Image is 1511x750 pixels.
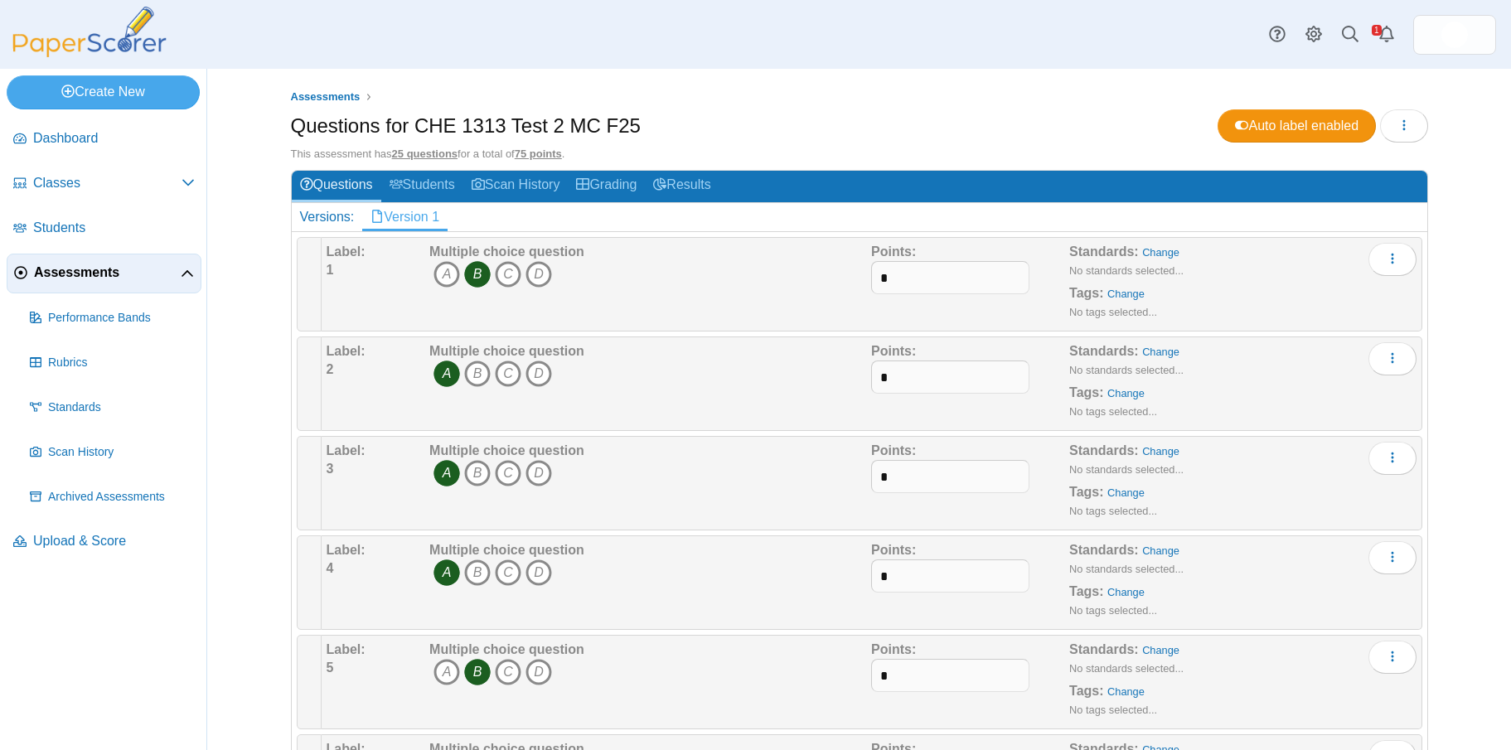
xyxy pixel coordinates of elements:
[1069,463,1184,476] small: No standards selected...
[392,148,458,160] u: 25 questions
[33,532,195,550] span: Upload & Score
[1441,22,1468,48] img: ps.WOjabKFp3inL8Uyd
[1069,385,1103,399] b: Tags:
[1107,288,1145,300] a: Change
[327,561,334,575] b: 4
[286,87,364,108] a: Assessments
[1069,684,1103,698] b: Tags:
[464,460,491,486] i: B
[1069,662,1184,675] small: No standards selected...
[433,261,460,288] i: A
[291,90,361,103] span: Assessments
[1368,342,1417,375] button: More options
[33,129,195,148] span: Dashboard
[292,171,381,201] a: Questions
[362,203,448,231] a: Version 1
[1069,642,1139,656] b: Standards:
[327,462,334,476] b: 3
[7,254,201,293] a: Assessments
[429,543,584,557] b: Multiple choice question
[464,360,491,387] i: B
[1441,22,1468,48] span: John Merle
[48,310,195,327] span: Performance Bands
[1368,243,1417,276] button: More options
[464,559,491,586] i: B
[7,7,172,57] img: PaperScorer
[7,164,201,204] a: Classes
[495,659,521,685] i: C
[1368,17,1405,53] a: Alerts
[292,203,363,231] div: Versions:
[1069,505,1157,517] small: No tags selected...
[1235,119,1358,133] span: Auto label enabled
[1069,443,1139,457] b: Standards:
[495,559,521,586] i: C
[23,298,201,338] a: Performance Bands
[1069,344,1139,358] b: Standards:
[525,261,552,288] i: D
[1069,704,1157,716] small: No tags selected...
[33,219,195,237] span: Students
[1368,442,1417,475] button: More options
[1069,364,1184,376] small: No standards selected...
[327,362,334,376] b: 2
[48,399,195,416] span: Standards
[7,209,201,249] a: Students
[1142,346,1179,358] a: Change
[327,660,334,675] b: 5
[23,343,201,383] a: Rubrics
[1413,15,1496,55] a: ps.WOjabKFp3inL8Uyd
[327,344,366,358] b: Label:
[495,360,521,387] i: C
[495,261,521,288] i: C
[429,244,584,259] b: Multiple choice question
[23,433,201,472] a: Scan History
[525,559,552,586] i: D
[429,344,584,358] b: Multiple choice question
[1069,543,1139,557] b: Standards:
[433,659,460,685] i: A
[327,244,366,259] b: Label:
[1107,586,1145,598] a: Change
[1107,387,1145,399] a: Change
[1069,306,1157,318] small: No tags selected...
[48,355,195,371] span: Rubrics
[1107,486,1145,499] a: Change
[1069,264,1184,277] small: No standards selected...
[1368,541,1417,574] button: More options
[515,148,562,160] u: 75 points
[495,460,521,486] i: C
[327,263,334,277] b: 1
[327,543,366,557] b: Label:
[1218,109,1376,143] a: Auto label enabled
[1069,244,1139,259] b: Standards:
[525,360,552,387] i: D
[871,244,916,259] b: Points:
[1142,445,1179,457] a: Change
[327,642,366,656] b: Label:
[1069,286,1103,300] b: Tags:
[568,171,645,201] a: Grading
[1142,246,1179,259] a: Change
[48,444,195,461] span: Scan History
[7,75,200,109] a: Create New
[327,443,366,457] b: Label:
[433,360,460,387] i: A
[291,112,641,140] h1: Questions for CHE 1313 Test 2 MC F25
[1368,641,1417,674] button: More options
[23,388,201,428] a: Standards
[1069,485,1103,499] b: Tags:
[48,489,195,506] span: Archived Assessments
[525,659,552,685] i: D
[1107,685,1145,698] a: Change
[1069,604,1157,617] small: No tags selected...
[33,174,182,192] span: Classes
[1069,584,1103,598] b: Tags:
[464,261,491,288] i: B
[433,460,460,486] i: A
[1142,644,1179,656] a: Change
[7,522,201,562] a: Upload & Score
[23,477,201,517] a: Archived Assessments
[525,460,552,486] i: D
[464,659,491,685] i: B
